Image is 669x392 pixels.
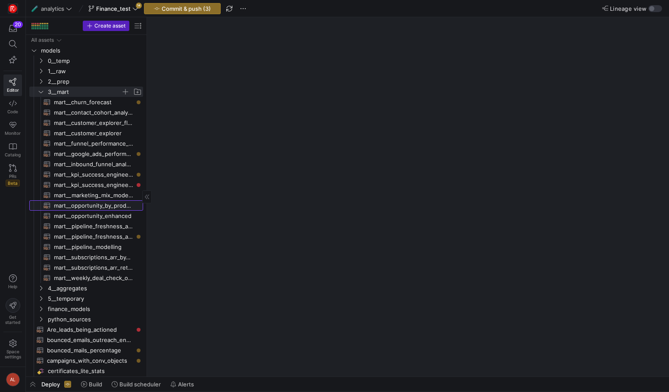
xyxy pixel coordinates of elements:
div: Press SPACE to select this row. [29,283,143,293]
a: mart__funnel_performance_analysis__monthly_with_forecast​​​​​​​​​​ [29,138,143,149]
span: mart__customer_explorer_flattened​​​​​​​​​​ [54,118,133,128]
button: 20 [3,21,22,36]
a: mart__pipeline_freshness_analysis​​​​​​​​​​ [29,231,143,242]
span: mart__opportunity_by_product_line​​​​​​​​​​ [54,201,133,211]
span: Code [7,109,18,114]
a: mart__opportunity_enhanced​​​​​​​​​​ [29,211,143,221]
a: Are_leads_being_actioned​​​​​​​​​​ [29,324,143,335]
div: Press SPACE to select this row. [29,159,143,169]
span: mart__contact_cohort_analysis​​​​​​​​​​ [54,108,133,118]
span: mart__funnel_performance_analysis__monthly_with_forecast​​​​​​​​​​ [54,139,133,149]
a: mart__opportunity_by_product_line​​​​​​​​​​ [29,200,143,211]
div: Press SPACE to select this row. [29,35,143,45]
span: Create asset [94,23,125,29]
div: Press SPACE to select this row. [29,128,143,138]
a: Spacesettings [3,336,22,363]
div: 20 [13,21,23,28]
span: Finance_test [96,5,131,12]
span: bounced_mails_percentage​​​​​​​​​​ [47,345,133,355]
div: Press SPACE to select this row. [29,366,143,376]
span: analytics [41,5,64,12]
button: Create asset [83,21,129,31]
span: mart__marketing_mix_modelling​​​​​​​​​​ [54,190,133,200]
div: Press SPACE to select this row. [29,273,143,283]
div: Press SPACE to select this row. [29,190,143,200]
span: 5__temporary [48,294,142,304]
span: bounced_emails_outreach_enhanced​​​​​​​​​​ [47,335,133,345]
a: bounced_mails_percentage​​​​​​​​​​ [29,345,143,355]
div: Press SPACE to select this row. [29,200,143,211]
span: Are_leads_being_actioned​​​​​​​​​​ [47,325,133,335]
a: PRsBeta [3,161,22,190]
div: Press SPACE to select this row. [29,314,143,324]
button: Getstarted [3,295,22,328]
a: bounced_emails_outreach_enhanced​​​​​​​​​​ [29,335,143,345]
span: 4__aggregates [48,283,142,293]
a: mart__inbound_funnel_analysis​​​​​​​​​​ [29,159,143,169]
span: campaigns_with_conv_objects​​​​​​​​​​ [47,356,133,366]
div: Press SPACE to select this row. [29,231,143,242]
span: models [41,46,142,56]
a: Code [3,96,22,118]
span: Beta [6,180,20,187]
span: mart__pipeline_modelling​​​​​​​​​​ [54,242,133,252]
a: Catalog [3,139,22,161]
span: 2__prep [48,77,142,87]
a: certificates_lite_stats​​​​​​​​ [29,366,143,376]
a: mart__google_ads_performance_analysis_rolling​​​​​​​​​​ [29,149,143,159]
div: Press SPACE to select this row. [29,76,143,87]
div: Press SPACE to select this row. [29,97,143,107]
div: Press SPACE to select this row. [29,169,143,180]
div: All assets [31,37,54,43]
div: Press SPACE to select this row. [29,252,143,262]
span: mart__pipeline_freshness_analysis​​​​​​​​​​ [54,232,133,242]
span: mart__kpi_success_engineering​​​​​​​​​​ [54,180,133,190]
div: Press SPACE to select this row. [29,45,143,56]
div: Press SPACE to select this row. [29,107,143,118]
span: Commit & push (3) [162,5,211,12]
span: python_sources [48,314,142,324]
span: mart__subscriptions_arr_retention_calculations​​​​​​​​​​ [54,263,133,273]
div: Press SPACE to select this row. [29,355,143,366]
a: mart__kpi_success_engineering​​​​​​​​​​ [29,180,143,190]
span: Editor [7,87,19,93]
span: mart__churn_forecast​​​​​​​​​​ [54,97,133,107]
span: mart__opportunity_enhanced​​​​​​​​​​ [54,211,133,221]
span: mart__subscriptions_arr_by_product​​​​​​​​​​ [54,252,133,262]
div: Press SPACE to select this row. [29,242,143,252]
button: Alerts [166,377,198,392]
span: Build scheduler [119,381,161,388]
span: Lineage view [610,5,647,12]
span: 🧪 [31,6,38,12]
span: 3__mart [48,87,121,97]
a: mart__churn_forecast​​​​​​​​​​ [29,97,143,107]
span: mart__google_ads_performance_analysis_rolling​​​​​​​​​​ [54,149,133,159]
span: Space settings [5,349,21,359]
button: Build [77,377,106,392]
a: Monitor [3,118,22,139]
img: https://storage.googleapis.com/y42-prod-data-exchange/images/C0c2ZRu8XU2mQEXUlKrTCN4i0dD3czfOt8UZ... [9,4,17,13]
span: 1__raw [48,66,142,76]
a: mart__weekly_deal_check_opps​​​​​​​​​​ [29,273,143,283]
span: mart__kpi_success_engineering_historical​​​​​​​​​​ [54,170,133,180]
a: mart__customer_explorer_flattened​​​​​​​​​​ [29,118,143,128]
button: Help [3,271,22,293]
span: mart__weekly_deal_check_opps​​​​​​​​​​ [54,273,133,283]
a: mart__pipeline_modelling​​​​​​​​​​ [29,242,143,252]
span: Build [89,381,102,388]
div: Press SPACE to select this row. [29,149,143,159]
div: Press SPACE to select this row. [29,293,143,304]
span: Alerts [178,381,194,388]
a: mart__subscriptions_arr_retention_calculations​​​​​​​​​​ [29,262,143,273]
a: mart__kpi_success_engineering_historical​​​​​​​​​​ [29,169,143,180]
div: Press SPACE to select this row. [29,221,143,231]
a: mart__pipeline_freshness_analysis_with_renewals​​​​​​​​​​ [29,221,143,231]
button: Commit & push (3) [144,3,221,14]
div: Press SPACE to select this row. [29,138,143,149]
span: finance_models [48,304,142,314]
span: 0__temp [48,56,142,66]
button: AL [3,370,22,389]
a: mart__marketing_mix_modelling​​​​​​​​​​ [29,190,143,200]
div: Press SPACE to select this row. [29,335,143,345]
div: Press SPACE to select this row. [29,211,143,221]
